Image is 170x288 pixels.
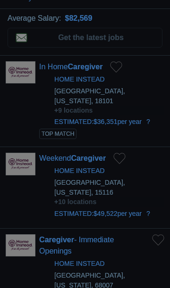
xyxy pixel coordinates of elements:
div: [GEOGRAPHIC_DATA], [US_STATE], 18101 [39,86,164,115]
button: Get the latest jobs [8,28,162,48]
a: HOME INSTEAD [54,75,105,83]
div: [GEOGRAPHIC_DATA], [US_STATE], 15116 [39,178,164,206]
strong: Caregiver [71,154,106,162]
span: $36,351 [93,118,118,125]
button: Add to favorite jobs [110,61,122,73]
a: Caregiver- Immediate Openings [39,236,114,255]
a: ESTIMATED:$36,351per year? [54,117,155,127]
div: Average Salary: [8,13,162,24]
img: Home Instead logo [6,61,35,83]
span: ? [144,117,153,126]
strong: Caregiver [39,236,74,244]
button: +9 locations [54,106,164,115]
a: HOME INSTEAD [54,260,105,267]
a: $82,569 [65,13,93,24]
img: Home Instead logo [6,234,35,256]
a: In HomeCaregiver [39,63,102,71]
span: TOP MATCH [39,129,76,139]
span: $49,522 [93,210,118,217]
img: Home Instead logo [6,153,35,175]
a: WeekendCaregiver [39,154,106,162]
a: HOME INSTEAD [54,167,105,174]
strong: Caregiver [68,63,103,71]
button: Add to favorite jobs [152,234,164,246]
button: Add to favorite jobs [113,153,126,164]
span: ? [144,209,153,218]
button: +10 locations [54,197,164,206]
span: Get the latest jobs [27,32,154,43]
a: ESTIMATED:$49,522per year? [54,209,155,219]
span: + [54,106,58,115]
span: + [54,197,58,206]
